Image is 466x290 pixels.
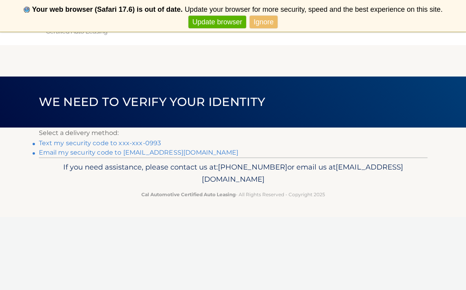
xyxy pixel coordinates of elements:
a: Email my security code to [EMAIL_ADDRESS][DOMAIN_NAME] [39,149,239,156]
p: If you need assistance, please contact us at: or email us at [44,161,422,186]
a: Ignore [250,16,278,29]
p: - All Rights Reserved - Copyright 2025 [44,190,422,199]
p: Select a delivery method: [39,128,428,139]
span: We need to verify your identity [39,95,265,109]
span: [PHONE_NUMBER] [218,162,287,171]
strong: Cal Automotive Certified Auto Leasing [141,192,236,197]
a: Text my security code to xxx-xxx-0993 [39,139,161,147]
a: Update browser [188,16,246,29]
b: Your web browser (Safari 17.6) is out of date. [32,5,183,13]
span: Update your browser for more security, speed and the best experience on this site. [185,5,442,13]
